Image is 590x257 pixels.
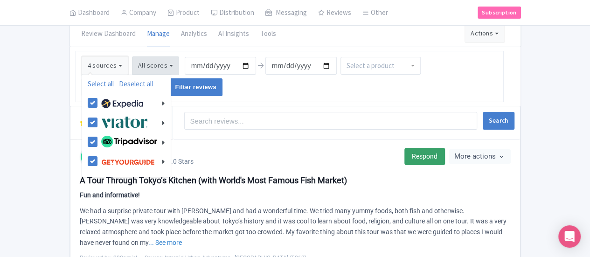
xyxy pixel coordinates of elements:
[465,24,505,43] button: Actions
[119,79,153,88] a: Deselect all
[81,146,101,168] img: tripadvisor-round-color-01-c2602b701674d379597ad6f140e4ef40.svg
[218,21,249,47] a: AI Insights
[82,75,171,177] ul: 4 sources
[80,174,511,187] div: A Tour Through Tokyo’s Kitchen (with World's Most Famous Fish Market)
[260,21,276,47] a: Tools
[101,97,143,111] img: expedia22-01-93867e2ff94c7cd37d965f09d456db68.svg
[184,112,478,130] input: Search reviews...
[148,239,182,246] a: ... See more
[147,21,170,47] a: Manage
[347,62,396,70] input: Select a product
[80,206,511,248] div: We had a surprise private tour with [PERSON_NAME] and had a wonderful time. We tried many yummy f...
[101,114,148,130] img: viator-e2bf771eb72f7a6029a5edfbb081213a.svg
[558,225,581,248] div: Open Intercom Messenger
[101,153,155,171] img: get_your_guide-5a6366678479520ec94e3f9d2b9f304b.svg
[80,190,511,200] div: Fun and informative!
[483,112,514,130] button: Search
[404,148,445,165] a: Respond
[449,149,511,164] button: More actions
[169,78,223,96] input: Filter reviews
[132,56,179,75] button: All scores
[82,56,128,75] button: 4 sources
[108,145,399,155] div: [DATE]
[167,157,194,167] span: 5.0 Stars
[478,7,521,19] a: Subscription
[101,136,157,148] img: tripadvisor_background-ebb97188f8c6c657a79ad20e0caa6051.svg
[88,79,114,88] a: Select all
[81,21,136,47] a: Review Dashboard
[181,21,207,47] a: Analytics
